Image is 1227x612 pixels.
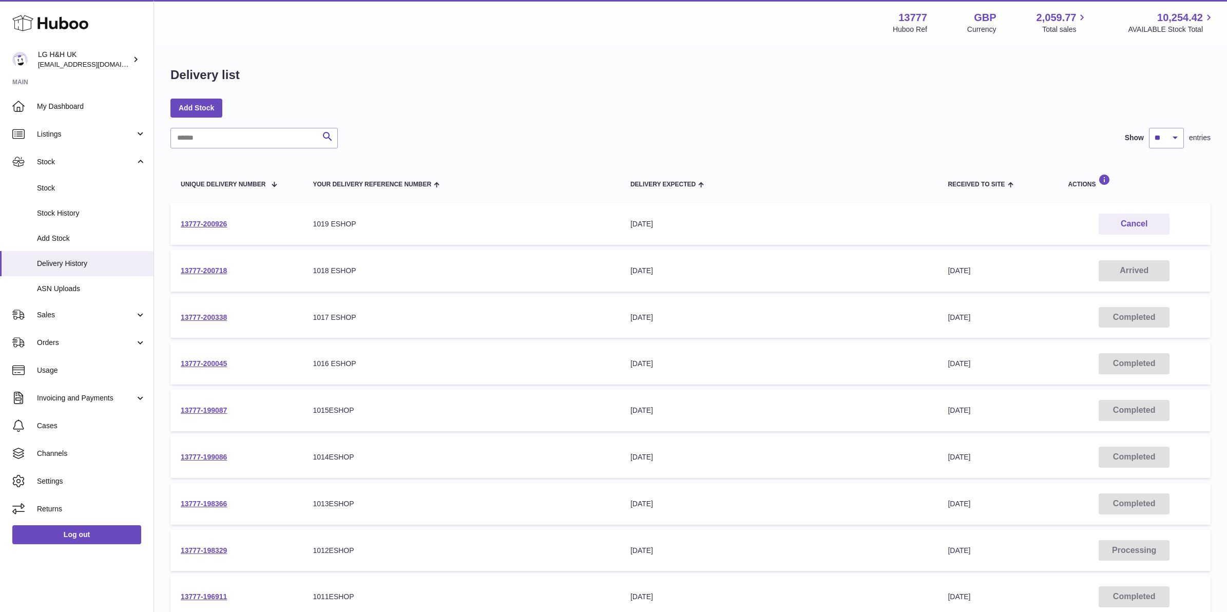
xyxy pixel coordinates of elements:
a: 13777-200338 [181,313,227,321]
span: Stock [37,157,135,167]
span: Usage [37,366,146,375]
div: 1013ESHOP [313,499,609,509]
div: 1018 ESHOP [313,266,609,276]
button: Cancel [1099,214,1170,235]
span: Cases [37,421,146,431]
span: [DATE] [948,546,970,554]
span: entries [1189,133,1211,143]
div: [DATE] [630,359,927,369]
div: [DATE] [630,406,927,415]
strong: GBP [974,11,996,25]
span: 2,059.77 [1037,11,1077,25]
label: Show [1125,133,1144,143]
span: Delivery History [37,259,146,269]
span: Received to Site [948,181,1005,188]
span: Channels [37,449,146,458]
span: ASN Uploads [37,284,146,294]
span: Stock History [37,208,146,218]
span: Sales [37,310,135,320]
span: Orders [37,338,135,348]
span: 10,254.42 [1157,11,1203,25]
div: [DATE] [630,499,927,509]
a: 2,059.77 Total sales [1037,11,1088,34]
span: Total sales [1042,25,1088,34]
span: [DATE] [948,500,970,508]
div: 1019 ESHOP [313,219,609,229]
span: AVAILABLE Stock Total [1128,25,1215,34]
div: Currency [967,25,996,34]
span: [DATE] [948,453,970,461]
span: [DATE] [948,313,970,321]
a: 13777-198366 [181,500,227,508]
div: Actions [1068,174,1200,188]
span: My Dashboard [37,102,146,111]
span: [DATE] [948,592,970,601]
div: [DATE] [630,546,927,556]
span: [DATE] [948,266,970,275]
strong: 13777 [898,11,927,25]
div: Huboo Ref [893,25,927,34]
span: [EMAIL_ADDRESS][DOMAIN_NAME] [38,60,151,68]
span: Add Stock [37,234,146,243]
span: Delivery Expected [630,181,696,188]
span: [DATE] [948,406,970,414]
div: [DATE] [630,313,927,322]
span: Unique Delivery Number [181,181,265,188]
div: 1014ESHOP [313,452,609,462]
div: [DATE] [630,266,927,276]
span: [DATE] [948,359,970,368]
span: Listings [37,129,135,139]
span: Returns [37,504,146,514]
a: 13777-200045 [181,359,227,368]
div: LG H&H UK [38,50,130,69]
span: Settings [37,476,146,486]
a: 13777-200718 [181,266,227,275]
a: 13777-196911 [181,592,227,601]
img: veechen@lghnh.co.uk [12,52,28,67]
h1: Delivery list [170,67,240,83]
div: 1015ESHOP [313,406,609,415]
div: [DATE] [630,219,927,229]
a: Log out [12,525,141,544]
div: [DATE] [630,592,927,602]
span: Stock [37,183,146,193]
div: 1016 ESHOP [313,359,609,369]
a: 13777-198329 [181,546,227,554]
a: Add Stock [170,99,222,117]
a: 13777-200926 [181,220,227,228]
span: Your Delivery Reference Number [313,181,431,188]
div: 1017 ESHOP [313,313,609,322]
a: 10,254.42 AVAILABLE Stock Total [1128,11,1215,34]
span: Invoicing and Payments [37,393,135,403]
div: 1012ESHOP [313,546,609,556]
div: 1011ESHOP [313,592,609,602]
div: [DATE] [630,452,927,462]
a: 13777-199087 [181,406,227,414]
a: 13777-199086 [181,453,227,461]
